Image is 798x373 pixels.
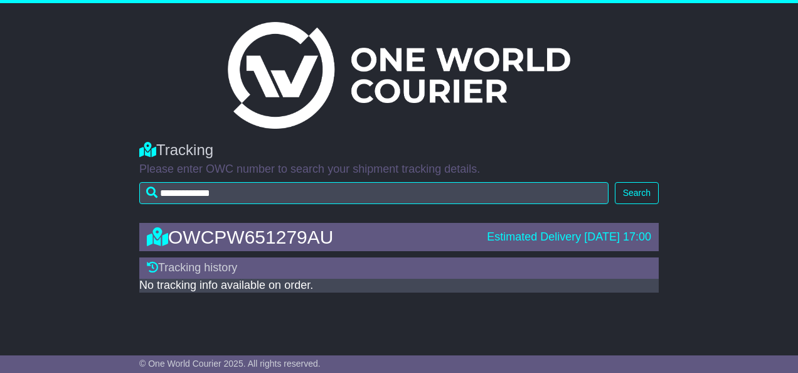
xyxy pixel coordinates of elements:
[141,227,481,247] div: OWCPW651279AU
[139,359,321,369] span: © One World Courier 2025. All rights reserved.
[139,163,659,176] p: Please enter OWC number to search your shipment tracking details.
[487,230,651,244] div: Estimated Delivery [DATE] 17:00
[139,257,659,279] div: Tracking history
[139,279,659,293] div: No tracking info available on order.
[139,141,659,159] div: Tracking
[615,182,659,204] button: Search
[228,22,570,129] img: Light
